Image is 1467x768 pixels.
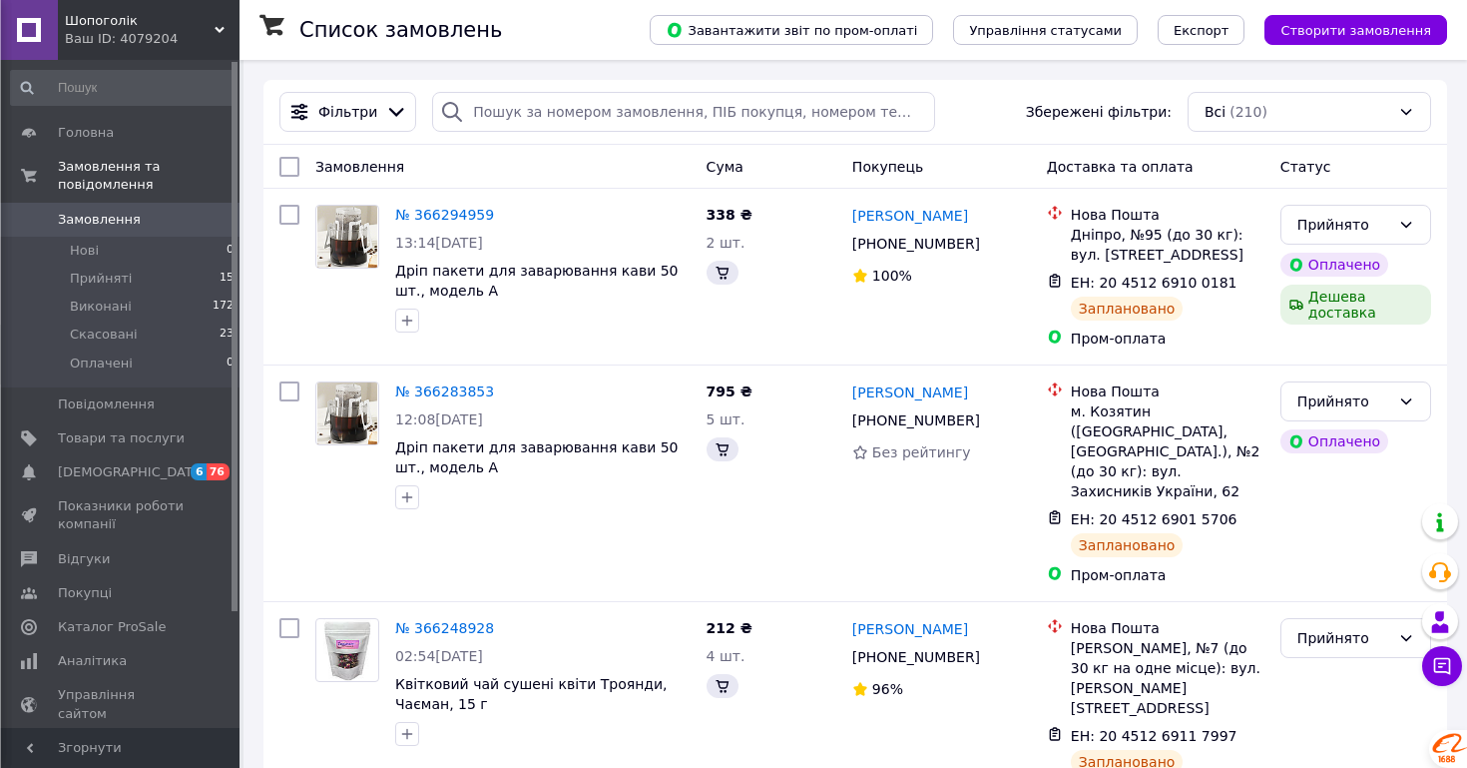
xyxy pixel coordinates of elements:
[707,235,745,251] span: 2 шт.
[1297,390,1390,412] div: Прийнято
[315,205,379,269] a: Фото товару
[58,211,141,229] span: Замовлення
[227,242,234,260] span: 0
[395,648,483,664] span: 02:54[DATE]
[70,355,133,373] span: Оплачені
[1071,382,1264,401] div: Нова Пошта
[852,159,923,175] span: Покупець
[1071,565,1264,585] div: Пром-оплата
[395,207,494,223] a: № 366294959
[848,406,984,434] div: [PHONE_NUMBER]
[852,206,968,226] a: [PERSON_NAME]
[1280,159,1331,175] span: Статус
[395,439,679,475] a: Дріп пакети для заварювання кави 50 шт., модель А
[65,30,240,48] div: Ваш ID: 4079204
[872,444,971,460] span: Без рейтингу
[1280,429,1388,453] div: Оплачено
[1071,533,1184,557] div: Заплановано
[1071,329,1264,349] div: Пром-оплата
[299,18,502,42] h1: Список замовлень
[1174,23,1229,38] span: Експорт
[1047,159,1194,175] span: Доставка та оплата
[1280,253,1388,277] div: Оплачено
[70,270,132,288] span: Прийняті
[1244,21,1447,37] a: Створити замовлення
[317,206,378,268] img: Фото товару
[58,497,185,533] span: Показники роботи компанії
[395,411,483,427] span: 12:08[DATE]
[852,383,968,402] a: [PERSON_NAME]
[395,235,483,251] span: 13:14[DATE]
[323,619,371,681] img: Фото товару
[317,383,378,444] img: Фото товару
[707,207,752,223] span: 338 ₴
[395,263,679,299] a: Дріп пакети для заварювання кави 50 шт., модель А
[70,326,138,344] span: Скасовані
[58,463,206,481] span: [DEMOGRAPHIC_DATA]
[1071,275,1237,291] span: ЕН: 20 4512 6910 0181
[65,12,215,30] span: Шопоголік
[1280,285,1431,325] div: Дешева доставка
[432,92,935,132] input: Пошук за номером замовлення, ПІБ покупця, номером телефону, Email, номером накладної
[1297,214,1390,236] div: Прийнято
[227,355,234,373] span: 0
[315,382,379,445] a: Фото товару
[707,384,752,399] span: 795 ₴
[58,429,185,447] span: Товари та послуги
[213,298,234,316] span: 172
[1071,511,1237,527] span: ЕН: 20 4512 6901 5706
[58,124,114,142] span: Головна
[10,70,236,106] input: Пошук
[1071,728,1237,744] span: ЕН: 20 4512 6911 7997
[1071,205,1264,225] div: Нова Пошта
[969,23,1122,38] span: Управління статусами
[1229,104,1267,120] span: (210)
[872,268,912,284] span: 100%
[707,620,752,636] span: 212 ₴
[58,584,112,602] span: Покупці
[852,619,968,639] a: [PERSON_NAME]
[395,384,494,399] a: № 366283853
[58,686,185,722] span: Управління сайтом
[848,643,984,671] div: [PHONE_NUMBER]
[707,411,745,427] span: 5 шт.
[315,618,379,682] a: Фото товару
[1071,618,1264,638] div: Нова Пошта
[1264,15,1447,45] button: Створити замовлення
[1071,297,1184,321] div: Заплановано
[58,550,110,568] span: Відгуки
[207,463,230,480] span: 76
[1280,23,1431,38] span: Створити замовлення
[395,676,668,712] a: Квітковий чай сушені квіти Троянди, Чаєман, 15 г
[395,620,494,636] a: № 366248928
[953,15,1138,45] button: Управління статусами
[1071,225,1264,265] div: Дніпро, №95 (до 30 кг): вул. [STREET_ADDRESS]
[318,102,377,122] span: Фільтри
[1205,102,1225,122] span: Всі
[1071,401,1264,501] div: м. Козятин ([GEOGRAPHIC_DATA], [GEOGRAPHIC_DATA].), №2 (до 30 кг): вул. Захисників України, 62
[1422,646,1462,686] button: Чат з покупцем
[1071,638,1264,718] div: [PERSON_NAME], №7 (до 30 кг на одне місце): вул. [PERSON_NAME][STREET_ADDRESS]
[58,652,127,670] span: Аналітика
[315,159,404,175] span: Замовлення
[58,618,166,636] span: Каталог ProSale
[191,463,207,480] span: 6
[707,648,745,664] span: 4 шт.
[666,21,917,39] span: Завантажити звіт по пром-оплаті
[848,230,984,258] div: [PHONE_NUMBER]
[220,326,234,344] span: 23
[70,242,99,260] span: Нові
[707,159,743,175] span: Cума
[1026,102,1172,122] span: Збережені фільтри:
[1158,15,1245,45] button: Експорт
[650,15,933,45] button: Завантажити звіт по пром-оплаті
[220,270,234,288] span: 15
[70,298,132,316] span: Виконані
[58,158,240,194] span: Замовлення та повідомлення
[872,681,903,697] span: 96%
[1297,627,1390,649] div: Прийнято
[58,395,155,413] span: Повідомлення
